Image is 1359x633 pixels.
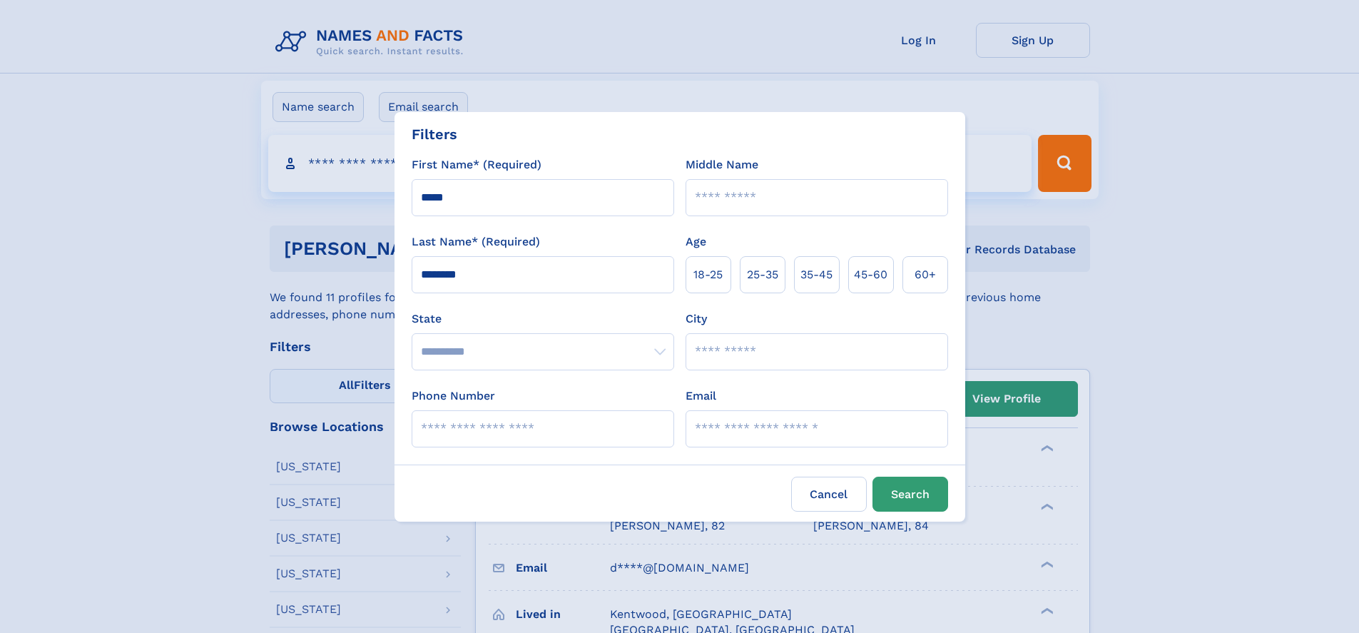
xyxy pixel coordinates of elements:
label: Age [686,233,706,250]
div: Filters [412,123,457,145]
span: 18‑25 [693,266,723,283]
label: City [686,310,707,328]
label: Phone Number [412,388,495,405]
span: 35‑45 [800,266,833,283]
label: Middle Name [686,156,758,173]
span: 45‑60 [854,266,887,283]
label: Email [686,388,716,405]
span: 25‑35 [747,266,778,283]
label: Last Name* (Required) [412,233,540,250]
label: Cancel [791,477,867,512]
label: State [412,310,674,328]
span: 60+ [915,266,936,283]
label: First Name* (Required) [412,156,541,173]
button: Search [872,477,948,512]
